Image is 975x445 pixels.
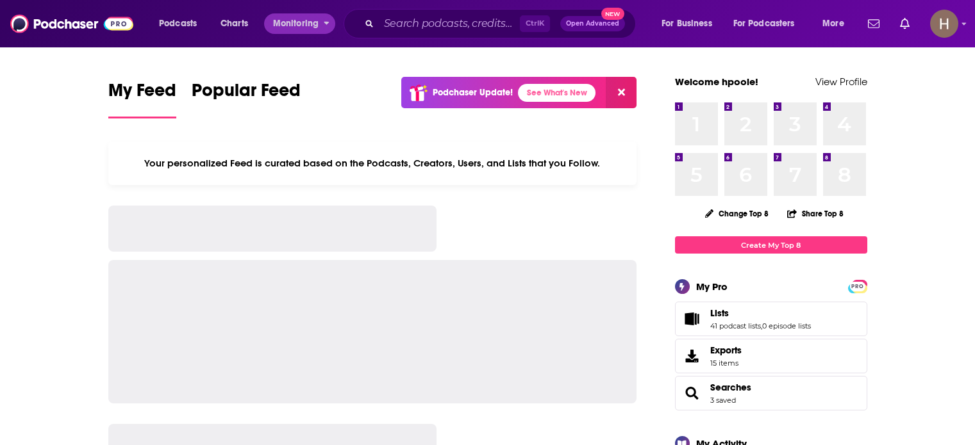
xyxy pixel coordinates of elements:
a: Charts [212,13,256,34]
a: Exports [675,339,867,373]
a: 41 podcast lists [710,321,761,330]
a: See What's New [518,84,596,102]
span: Exports [710,344,742,356]
button: Show profile menu [930,10,958,38]
span: Charts [221,15,248,33]
span: Ctrl K [520,15,550,32]
span: Logged in as hpoole [930,10,958,38]
button: Share Top 8 [787,201,844,226]
a: Searches [679,384,705,402]
span: New [601,8,624,20]
button: open menu [813,13,860,34]
a: Searches [710,382,751,393]
span: Popular Feed [192,79,301,109]
a: Show notifications dropdown [863,13,885,35]
button: Change Top 8 [697,206,777,222]
span: Open Advanced [566,20,619,27]
p: Podchaser Update! [433,87,513,98]
a: Lists [710,307,811,319]
button: Open AdvancedNew [560,16,625,31]
span: More [822,15,844,33]
span: For Podcasters [733,15,795,33]
span: Lists [675,302,867,336]
a: View Profile [815,76,867,88]
a: PRO [850,281,865,291]
span: Monitoring [273,15,319,33]
span: My Feed [108,79,176,109]
a: Show notifications dropdown [895,13,915,35]
span: PRO [850,282,865,291]
a: Welcome hpoole! [675,76,758,88]
button: open menu [725,13,813,34]
span: Lists [710,307,729,319]
a: Lists [679,310,705,328]
span: , [761,321,762,330]
div: Search podcasts, credits, & more... [356,9,648,38]
img: User Profile [930,10,958,38]
img: Podchaser - Follow, Share and Rate Podcasts [10,12,133,36]
a: 0 episode lists [762,321,811,330]
span: Podcasts [159,15,197,33]
span: For Business [662,15,712,33]
input: Search podcasts, credits, & more... [379,13,520,34]
div: My Pro [696,280,728,293]
a: My Feed [108,79,176,118]
button: open menu [264,13,335,34]
a: 3 saved [710,396,736,405]
a: Create My Top 8 [675,236,867,254]
button: open menu [653,13,728,34]
a: Popular Feed [192,79,301,118]
button: open menu [150,13,213,34]
span: 15 items [710,359,742,368]
div: Your personalized Feed is curated based on the Podcasts, Creators, Users, and Lists that you Follow. [108,142,637,185]
span: Searches [675,376,867,410]
span: Exports [679,347,705,365]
